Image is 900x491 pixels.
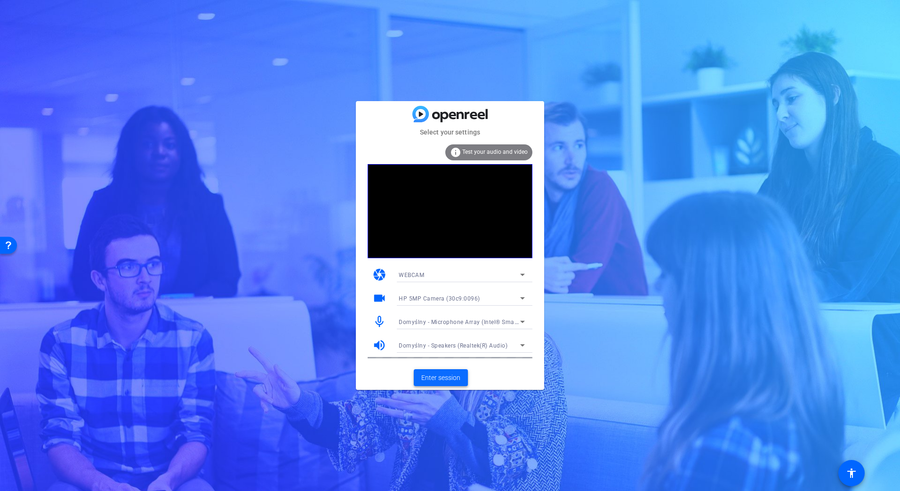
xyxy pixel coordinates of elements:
[412,106,488,122] img: blue-gradient.svg
[399,272,424,278] span: WEBCAM
[372,315,386,329] mat-icon: mic_none
[414,369,468,386] button: Enter session
[462,149,528,155] span: Test your audio and video
[399,318,640,325] span: Domyślny - Microphone Array (Intel® Smart Sound Technology for Digital Microphones)
[846,467,857,479] mat-icon: accessibility
[399,342,507,349] span: Domyślny - Speakers (Realtek(R) Audio)
[421,373,460,383] span: Enter session
[450,147,461,158] mat-icon: info
[356,127,544,137] mat-card-subtitle: Select your settings
[372,291,386,305] mat-icon: videocam
[372,268,386,282] mat-icon: camera
[399,295,480,302] span: HP 5MP Camera (30c9:0096)
[372,338,386,352] mat-icon: volume_up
